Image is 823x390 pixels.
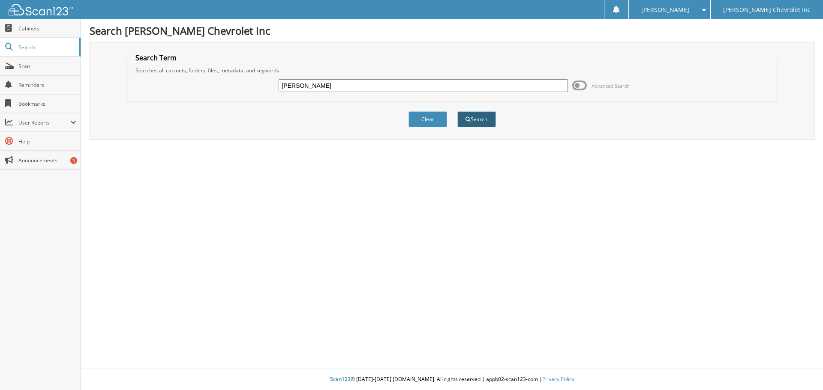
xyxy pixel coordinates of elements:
span: Cabinets [18,25,76,32]
span: Reminders [18,81,76,89]
span: [PERSON_NAME] Chevrolet Inc [723,7,811,12]
div: Searches all cabinets, folders, files, metadata, and keywords [131,67,773,74]
button: Clear [408,111,447,127]
span: Scan123 [330,375,351,383]
span: Scan [18,63,76,70]
div: © [DATE]-[DATE] [DOMAIN_NAME]. All rights reserved | appb02-scan123-com | [81,369,823,390]
span: Advanced Search [592,83,630,89]
h1: Search [PERSON_NAME] Chevrolet Inc [90,24,814,38]
span: User Reports [18,119,70,126]
img: scan123-logo-white.svg [9,4,73,15]
div: 3 [70,157,77,164]
span: [PERSON_NAME] [641,7,689,12]
button: Search [457,111,496,127]
span: Help [18,138,76,145]
span: Search [18,44,75,51]
a: Privacy Policy [542,375,574,383]
span: Announcements [18,157,76,164]
legend: Search Term [131,53,181,63]
span: Bookmarks [18,100,76,107]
